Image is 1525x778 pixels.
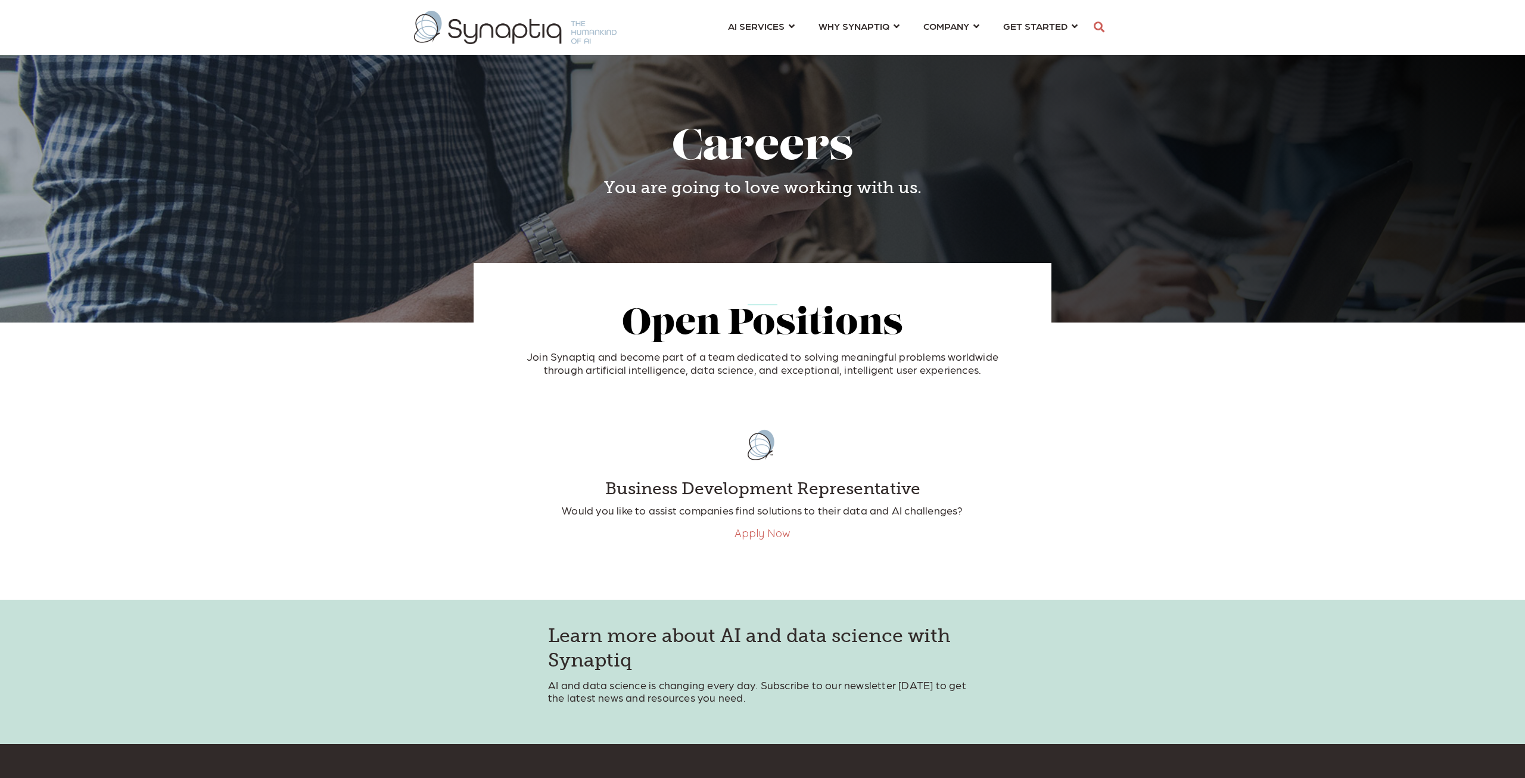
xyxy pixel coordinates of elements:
[524,504,1001,517] p: Would you like to assist companies find solutions to their data and AI challenges?
[548,678,977,704] p: AI and data science is changing every day. Subscribe to our newsletter [DATE] to get the latest n...
[728,15,795,37] a: AI SERVICES
[527,350,998,376] span: Join Synaptiq and become part of a team dedicated to solving meaningful problems worldwide throug...
[548,624,977,673] h3: Learn more about AI and data science with Synaptiq
[818,15,900,37] a: WHY SYNAPTIQ
[483,178,1042,198] h4: You are going to love working with us.
[512,305,1013,345] h2: Open Positions
[923,15,979,37] a: COMPANY
[1003,20,1067,32] span: GET STARTED
[818,20,889,32] span: WHY SYNAPTIQ
[733,417,792,473] img: synaptiq-logo-rgb_full-color-logomark-1
[728,20,785,32] span: AI SERVICES
[414,11,617,44] img: synaptiq logo-1
[1003,15,1078,37] a: GET STARTED
[735,526,790,540] a: Apply Now
[524,479,1001,499] h4: Business Development Representative
[923,20,969,32] span: COMPANY
[483,125,1042,172] h1: Careers
[716,6,1090,49] nav: menu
